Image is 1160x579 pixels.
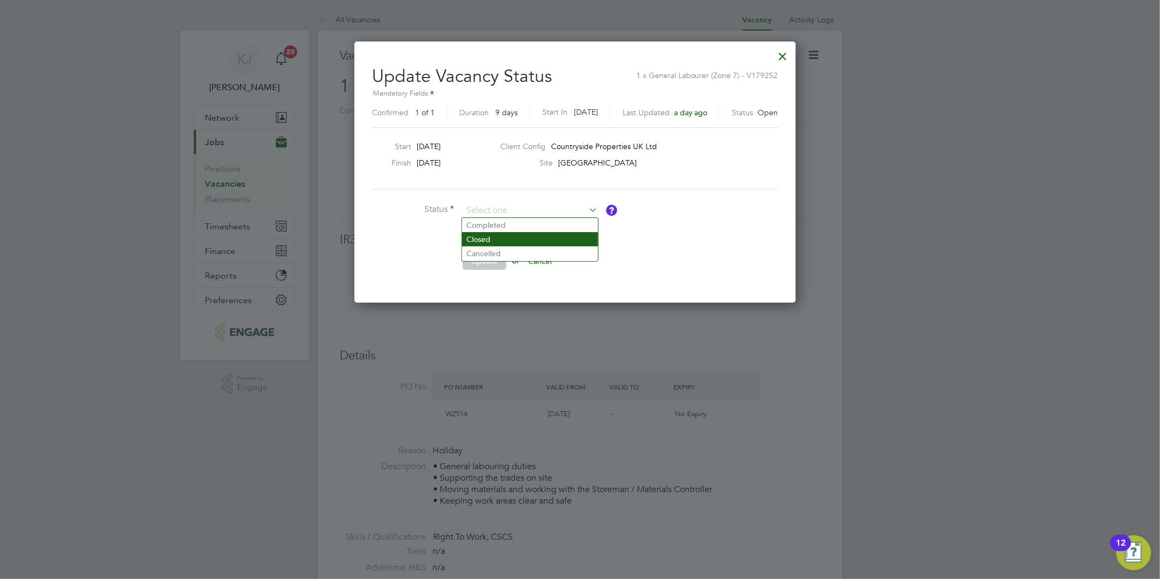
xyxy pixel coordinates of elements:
[372,108,409,117] label: Confirmed
[500,158,553,168] label: Site
[368,141,411,151] label: Start
[606,205,617,216] button: Vacancy Status Definitions
[1116,535,1151,570] button: Open Resource Center, 12 new notifications
[500,141,546,151] label: Client Config
[574,107,598,117] span: [DATE]
[417,141,441,151] span: [DATE]
[463,203,597,219] input: Select one
[372,204,454,215] label: Status
[623,108,670,117] label: Last Updated
[372,57,778,123] h2: Update Vacancy Status
[372,88,778,100] div: Mandatory Fields
[732,108,754,117] label: Status
[372,252,700,281] li: or
[758,108,778,117] span: Open
[551,141,657,151] span: Countryside Properties UK Ltd
[417,158,441,168] span: [DATE]
[462,246,598,261] li: Cancelled
[636,65,778,80] span: 1 x General Labourer (Zone 7) - V179252
[558,158,637,168] span: [GEOGRAPHIC_DATA]
[462,232,598,246] li: Closed
[674,108,708,117] span: a day ago
[459,108,489,117] label: Duration
[368,158,411,168] label: Finish
[1116,543,1126,557] div: 12
[542,105,567,119] label: Start In
[462,218,598,232] li: Completed
[415,108,435,117] span: 1 of 1
[495,108,518,117] span: 9 days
